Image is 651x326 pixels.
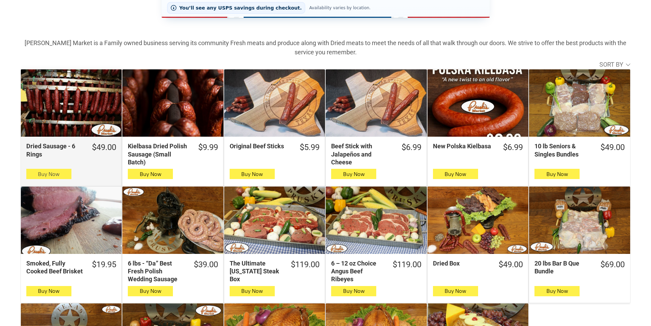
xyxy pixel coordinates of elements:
[529,142,630,158] a: $49.0010 lb Seniors & Singles Bundles
[546,288,568,294] span: Buy Now
[343,171,365,177] span: Buy Now
[26,259,83,275] div: Smoked, Fully Cooked Beef Brisket
[331,286,376,296] button: Buy Now
[122,142,223,166] a: $9.99Kielbasa Dried Polish Sausage (Small Batch)
[529,187,630,254] a: 20 lbs Bar B Que Bundle
[26,142,83,158] div: Dried Sausage - 6 Rings
[445,288,466,294] span: Buy Now
[534,169,580,179] button: Buy Now
[529,69,630,137] a: 10 lb Seniors &amp; Singles Bundles
[122,259,223,283] a: $39.006 lbs - “Da” Best Fresh Polish Wedding Sausage
[38,288,59,294] span: Buy Now
[128,259,185,283] div: 6 lbs - “Da” Best Fresh Polish Wedding Sausage
[529,259,630,275] a: $69.0020 lbs Bar B Que Bundle
[343,288,365,294] span: Buy Now
[198,142,218,153] div: $9.99
[224,69,325,137] a: Original Beef Sticks
[21,69,122,137] a: Dried Sausage - 6 Rings
[546,171,568,177] span: Buy Now
[433,259,490,267] div: Dried Box
[92,142,116,153] div: $49.00
[326,259,426,283] a: $119.006 – 12 oz Choice Angus Beef Ribeyes
[445,171,466,177] span: Buy Now
[499,259,523,270] div: $49.00
[308,5,372,10] span: Availability varies by location.
[122,69,223,137] a: Kielbasa Dried Polish Sausage (Small Batch)
[600,259,625,270] div: $69.00
[291,259,320,270] div: $119.00
[21,142,122,158] a: $49.00Dried Sausage - 6 Rings
[428,259,528,270] a: $49.00Dried Box
[38,171,59,177] span: Buy Now
[402,142,421,153] div: $6.99
[326,187,426,254] a: 6 – 12 oz Choice Angus Beef Ribeyes
[25,39,626,56] strong: [PERSON_NAME] Market is a Family owned business serving its community Fresh meats and produce alo...
[26,286,71,296] button: Buy Now
[433,286,478,296] button: Buy Now
[230,142,291,150] div: Original Beef Sticks
[224,187,325,254] a: The Ultimate Texas Steak Box
[428,142,528,153] a: $6.99New Polska Kielbasa
[128,142,189,166] div: Kielbasa Dried Polish Sausage (Small Batch)
[140,288,161,294] span: Buy Now
[230,286,275,296] button: Buy Now
[534,286,580,296] button: Buy Now
[428,69,528,137] a: New Polska Kielbasa
[179,5,302,11] span: You’ll see any USPS savings during checkout.
[326,142,426,166] a: $6.99Beef Stick with Jalapeños and Cheese
[534,142,591,158] div: 10 lb Seniors & Singles Bundles
[428,187,528,254] a: Dried Box
[230,259,282,283] div: The Ultimate [US_STATE] Steak Box
[241,288,263,294] span: Buy Now
[224,259,325,283] a: $119.00The Ultimate [US_STATE] Steak Box
[128,169,173,179] button: Buy Now
[92,259,116,270] div: $19.95
[331,259,383,283] div: 6 – 12 oz Choice Angus Beef Ribeyes
[21,259,122,275] a: $19.95Smoked, Fully Cooked Beef Brisket
[331,169,376,179] button: Buy Now
[534,259,591,275] div: 20 lbs Bar B Que Bundle
[21,187,122,254] a: Smoked, Fully Cooked Beef Brisket
[600,142,625,153] div: $49.00
[194,259,218,270] div: $39.00
[300,142,320,153] div: $5.99
[503,142,523,153] div: $6.99
[331,142,392,166] div: Beef Stick with Jalapeños and Cheese
[433,169,478,179] button: Buy Now
[241,171,263,177] span: Buy Now
[26,169,71,179] button: Buy Now
[128,286,173,296] button: Buy Now
[433,142,494,150] div: New Polska Kielbasa
[224,142,325,153] a: $5.99Original Beef Sticks
[393,259,421,270] div: $119.00
[140,171,161,177] span: Buy Now
[230,169,275,179] button: Buy Now
[122,187,223,254] a: 6 lbs - “Da” Best Fresh Polish Wedding Sausage
[326,69,426,137] a: Beef Stick with Jalapeños and Cheese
